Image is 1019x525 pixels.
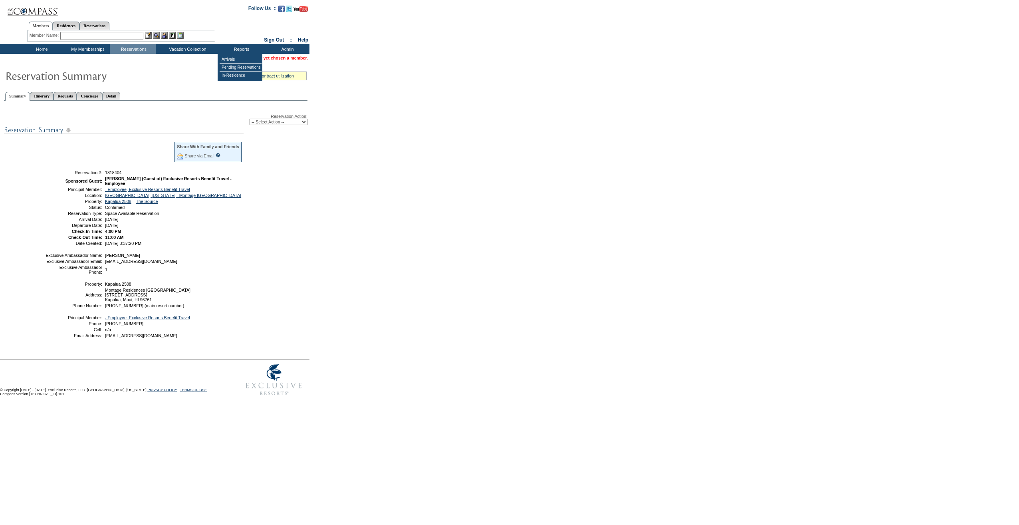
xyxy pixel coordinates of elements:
[180,388,207,392] a: TERMS OF USE
[105,193,241,198] a: [GEOGRAPHIC_DATA], [US_STATE] - Montage [GEOGRAPHIC_DATA]
[161,32,168,39] img: Impersonate
[105,327,111,332] span: n/a
[45,253,102,258] td: Exclusive Ambassador Name:
[240,74,294,78] a: » view my contract utilization
[68,235,102,240] strong: Check-Out Time:
[289,37,293,43] span: ::
[177,32,184,39] img: b_calculator.gif
[156,44,218,54] td: Vacation Collection
[293,6,308,12] img: Subscribe to our YouTube Channel
[45,223,102,228] td: Departure Date:
[220,64,262,72] td: Pending Reservations
[45,205,102,210] td: Status:
[293,8,308,13] a: Subscribe to our YouTube Channel
[177,144,239,149] div: Share With Family and Friends
[54,92,77,100] a: Requests
[53,22,79,30] a: Residences
[45,199,102,204] td: Property:
[45,282,102,286] td: Property:
[4,125,244,135] img: subTtlResSummary.gif
[45,333,102,338] td: Email Address:
[105,170,122,175] span: 1818404
[264,44,309,54] td: Admin
[184,153,214,158] a: Share via Email
[45,187,102,192] td: Principal Member:
[169,32,176,39] img: Reservations
[105,205,125,210] span: Confirmed
[45,193,102,198] td: Location:
[18,44,64,54] td: Home
[298,37,308,43] a: Help
[45,303,102,308] td: Phone Number:
[105,333,177,338] span: [EMAIL_ADDRESS][DOMAIN_NAME]
[218,44,264,54] td: Reports
[278,8,285,13] a: Become our fan on Facebook
[136,199,158,204] a: The Source
[29,22,53,30] a: Members
[248,5,277,14] td: Follow Us ::
[105,282,131,286] span: Kapalua 2508
[216,153,220,157] input: What is this?
[45,217,102,222] td: Arrival Date:
[105,217,119,222] span: [DATE]
[45,241,102,246] td: Date Created:
[286,6,292,12] img: Follow us on Twitter
[238,360,309,400] img: Exclusive Resorts
[45,265,102,274] td: Exclusive Ambassador Phone:
[45,315,102,320] td: Principal Member:
[105,235,123,240] span: 11:00 AM
[105,223,119,228] span: [DATE]
[45,327,102,332] td: Cell:
[105,321,143,326] span: [PHONE_NUMBER]
[105,303,184,308] span: [PHONE_NUMBER] (main resort number)
[105,199,131,204] a: Kapalua 2508
[79,22,109,30] a: Reservations
[77,92,102,100] a: Concierge
[4,114,307,125] div: Reservation Action:
[105,259,177,264] span: [EMAIL_ADDRESS][DOMAIN_NAME]
[147,388,177,392] a: PRIVACY POLICY
[153,32,160,39] img: View
[278,6,285,12] img: Become our fan on Facebook
[105,229,121,234] span: 4:00 PM
[145,32,152,39] img: b_edit.gif
[64,44,110,54] td: My Memberships
[45,321,102,326] td: Phone:
[220,72,262,79] td: In-Residence
[105,253,140,258] span: [PERSON_NAME]
[110,44,156,54] td: Reservations
[45,288,102,302] td: Address:
[286,8,292,13] a: Follow us on Twitter
[105,267,107,272] span: 1
[102,92,121,100] a: Detail
[236,56,308,60] span: You have not yet chosen a member.
[105,315,190,320] a: - Employee, Exclusive Resorts Benefit Travel
[30,32,60,39] div: Member Name:
[45,170,102,175] td: Reservation #:
[72,229,102,234] strong: Check-In Time:
[105,241,141,246] span: [DATE] 3:37:20 PM
[264,37,284,43] a: Sign Out
[30,92,54,100] a: Itinerary
[105,288,190,302] span: Montage Residences [GEOGRAPHIC_DATA] [STREET_ADDRESS] Kapalua, Maui, HI 96761
[5,68,165,84] img: Reservaton Summary
[220,56,262,64] td: Arrivals
[45,211,102,216] td: Reservation Type:
[5,92,30,101] a: Summary
[105,176,232,186] span: [PERSON_NAME] (Guest of) Exclusive Resorts Benefit Travel - Employee
[65,179,102,183] strong: Sponsored Guest:
[45,259,102,264] td: Exclusive Ambassador Email:
[105,211,159,216] span: Space Available Reservation
[105,187,190,192] a: - Employee, Exclusive Resorts Benefit Travel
